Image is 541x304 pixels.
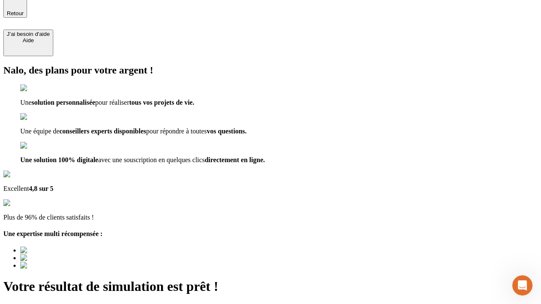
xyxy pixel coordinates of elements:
[207,128,246,135] span: vos questions.
[20,262,98,269] img: Best savings advice award
[95,99,129,106] span: pour réaliser
[20,254,98,262] img: Best savings advice award
[20,247,98,254] img: Best savings advice award
[205,156,265,163] span: directement en ligne.
[20,156,98,163] span: Une solution 100% digitale
[7,10,24,16] span: Retour
[7,37,50,43] div: Aide
[29,185,53,192] span: 4,8 sur 5
[146,128,207,135] span: pour répondre à toutes
[3,279,538,294] h1: Votre résultat de simulation est prêt !
[20,128,59,135] span: Une équipe de
[98,156,205,163] span: avec une souscription en quelques clics
[32,99,96,106] span: solution personnalisée
[3,30,53,56] button: J’ai besoin d'aideAide
[3,214,538,221] p: Plus de 96% de clients satisfaits !
[20,113,57,121] img: checkmark
[3,65,538,76] h2: Nalo, des plans pour votre argent !
[512,275,533,296] iframe: Intercom live chat
[129,99,194,106] span: tous vos projets de vie.
[7,31,50,37] div: J’ai besoin d'aide
[3,171,52,178] img: Google Review
[3,185,29,192] span: Excellent
[20,84,57,92] img: checkmark
[20,142,57,149] img: checkmark
[3,230,538,238] h4: Une expertise multi récompensée :
[59,128,146,135] span: conseillers experts disponibles
[20,99,32,106] span: Une
[3,199,45,207] img: reviews stars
